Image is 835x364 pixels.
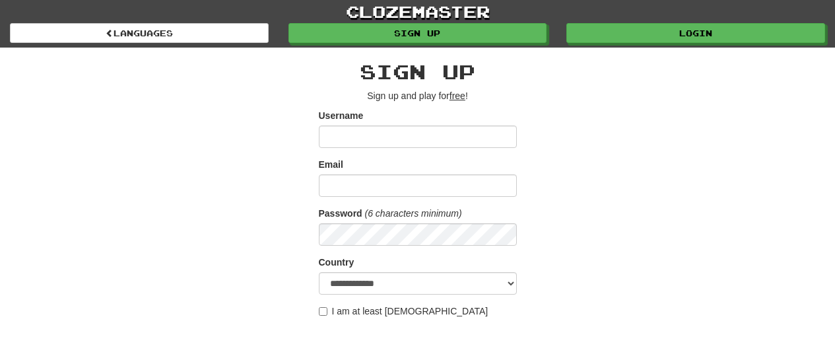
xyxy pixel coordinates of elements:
[10,23,269,43] a: Languages
[450,91,465,101] u: free
[319,158,343,171] label: Email
[319,61,517,83] h2: Sign up
[566,23,825,43] a: Login
[319,89,517,102] p: Sign up and play for !
[365,208,462,219] em: (6 characters minimum)
[319,307,327,316] input: I am at least [DEMOGRAPHIC_DATA]
[319,256,354,269] label: Country
[319,305,488,318] label: I am at least [DEMOGRAPHIC_DATA]
[319,207,362,220] label: Password
[288,23,547,43] a: Sign up
[319,109,364,122] label: Username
